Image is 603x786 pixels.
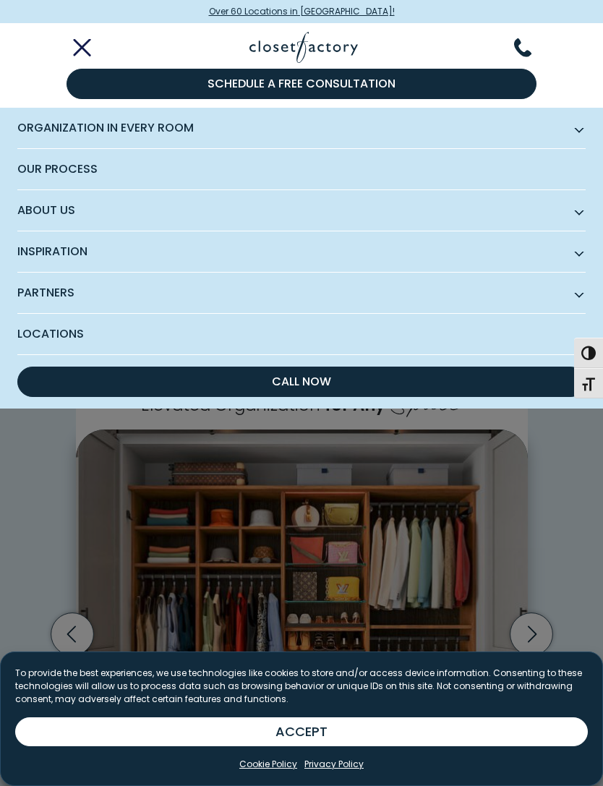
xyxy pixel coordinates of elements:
[249,32,358,63] img: Closet Factory Logo
[574,368,603,398] button: Toggle Font size
[574,338,603,368] button: Toggle High Contrast
[15,717,588,746] button: ACCEPT
[17,273,586,314] span: Partners
[17,367,586,397] button: Call Now
[239,758,297,771] a: Cookie Policy
[54,39,93,56] button: Toggle Mobile Menu
[17,314,586,354] span: Locations
[304,758,364,771] a: Privacy Policy
[17,149,586,189] span: Our Process
[209,5,395,18] span: Over 60 Locations in [GEOGRAPHIC_DATA]!
[67,69,536,99] a: Schedule a Free Consultation
[15,667,588,706] p: To provide the best experiences, we use technologies like cookies to store and/or access device i...
[17,314,586,355] a: Locations
[17,149,586,190] a: Our Process
[17,231,586,273] span: Inspiration
[17,190,586,231] span: About Us
[17,108,586,149] span: Organization in Every Room
[514,38,549,57] button: Phone Number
